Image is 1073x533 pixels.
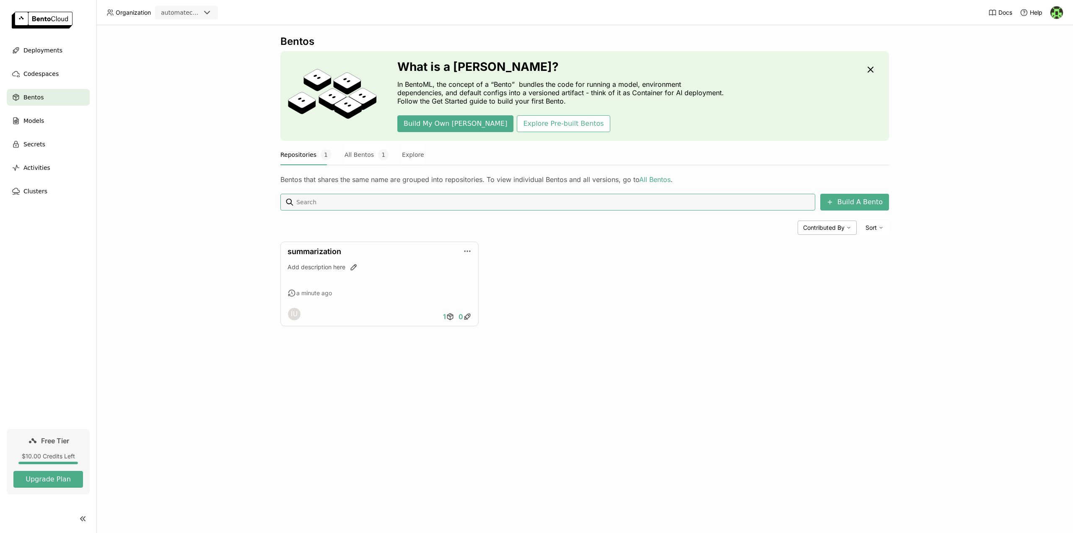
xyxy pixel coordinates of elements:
[820,194,889,211] button: Build A Bento
[866,224,877,231] span: Sort
[860,221,889,235] div: Sort
[13,452,83,460] div: $10.00 Credits Left
[7,429,90,494] a: Free Tier$10.00 Credits LeftUpgrade Plan
[288,263,472,271] div: Add description here
[23,45,62,55] span: Deployments
[280,144,331,165] button: Repositories
[798,221,857,235] div: Contributed By
[321,149,331,160] span: 1
[7,42,90,59] a: Deployments
[998,9,1012,16] span: Docs
[988,8,1012,17] a: Docs
[1050,6,1063,19] img: Maxime Gagné
[517,115,610,132] button: Explore Pre-built Bentos
[397,115,513,132] button: Build My Own [PERSON_NAME]
[1020,8,1042,17] div: Help
[456,308,474,325] a: 0
[280,35,889,48] div: Bentos
[288,307,301,321] div: Internal User
[397,60,728,73] h3: What is a [PERSON_NAME]?
[639,175,671,184] a: All Bentos
[441,308,456,325] a: 1
[201,9,202,17] input: Selected automatechrobotik.
[7,159,90,176] a: Activities
[41,437,69,445] span: Free Tier
[12,12,73,29] img: logo
[459,312,463,321] span: 0
[397,80,728,105] p: In BentoML, the concept of a “Bento” bundles the code for running a model, environment dependenci...
[296,289,332,297] span: a minute ago
[7,112,90,129] a: Models
[7,183,90,200] a: Clusters
[295,195,812,209] input: Search
[161,8,200,17] div: automatechrobotik
[288,247,341,256] a: summarization
[23,69,59,79] span: Codespaces
[345,144,389,165] button: All Bentos
[378,149,389,160] span: 1
[803,224,845,231] span: Contributed By
[23,116,44,126] span: Models
[443,312,446,321] span: 1
[7,89,90,106] a: Bentos
[1030,9,1042,16] span: Help
[402,144,424,165] button: Explore
[23,163,50,173] span: Activities
[288,308,301,320] div: IU
[7,65,90,82] a: Codespaces
[23,186,47,196] span: Clusters
[13,471,83,488] button: Upgrade Plan
[23,92,44,102] span: Bentos
[280,175,889,184] div: Bentos that shares the same name are grouped into repositories. To view individual Bentos and all...
[116,9,151,16] span: Organization
[287,68,377,124] img: cover onboarding
[7,136,90,153] a: Secrets
[23,139,45,149] span: Secrets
